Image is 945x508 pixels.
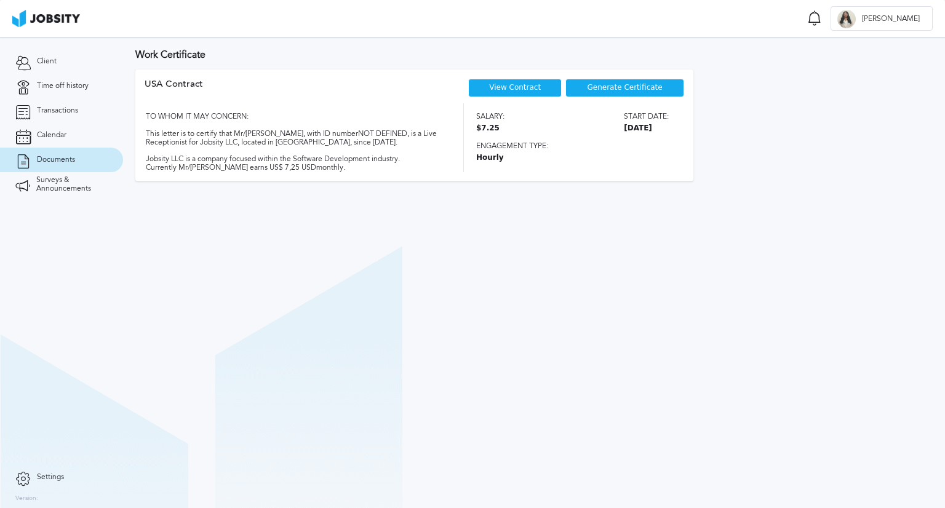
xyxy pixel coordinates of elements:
[476,124,504,133] span: $7.25
[476,113,504,121] span: Salary:
[135,49,933,60] h3: Work Certificate
[37,82,89,90] span: Time off history
[489,83,541,92] a: View Contract
[15,495,38,502] label: Version:
[37,106,78,115] span: Transactions
[831,6,933,31] button: D[PERSON_NAME]
[145,103,442,172] div: TO WHOM IT MAY CONCERN: This letter is to certify that Mr/[PERSON_NAME], with ID number NOT DEFIN...
[12,10,80,27] img: ab4bad089aa723f57921c736e9817d99.png
[37,57,57,66] span: Client
[37,131,66,140] span: Calendar
[37,156,75,164] span: Documents
[837,10,856,28] div: D
[588,84,663,92] span: Generate Certificate
[856,15,926,23] span: [PERSON_NAME]
[37,473,64,482] span: Settings
[476,142,669,151] span: Engagement type:
[36,176,108,193] span: Surveys & Announcements
[476,154,669,162] span: Hourly
[145,79,203,103] div: USA Contract
[624,124,669,133] span: [DATE]
[624,113,669,121] span: Start date:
